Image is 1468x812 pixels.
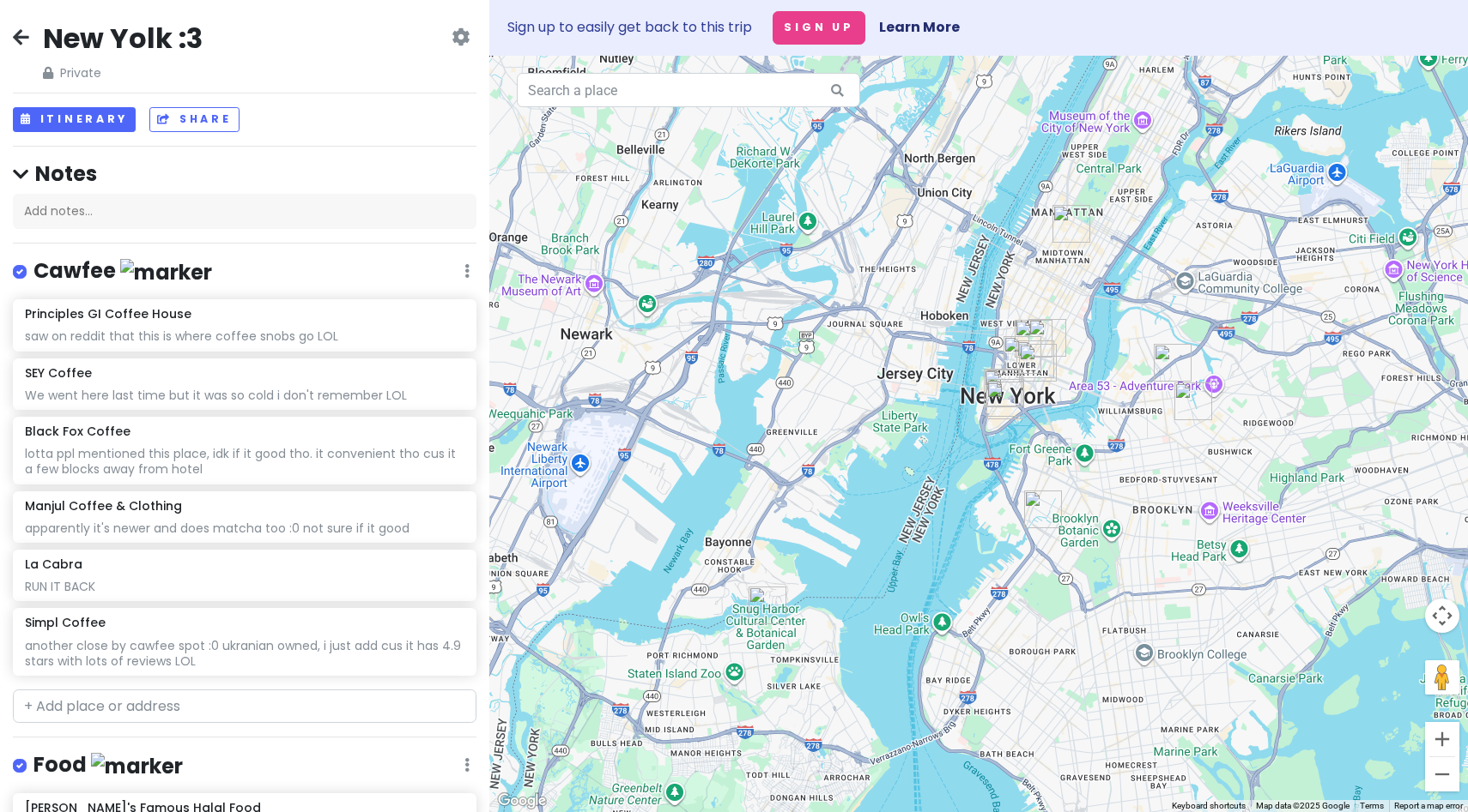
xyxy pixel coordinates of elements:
input: + Add place or address [13,689,476,724]
div: We went here last time but it was so cold i don't remember LOL [25,388,464,403]
div: Win Son Bakery [1028,319,1066,357]
h6: Simpl Coffee [25,615,106,630]
div: Yi Ji Shi Mo [1016,340,1054,378]
div: Black Fox Coffee [986,379,1024,417]
h6: SEY Coffee [25,365,92,381]
button: Itinerary [13,107,136,132]
a: Learn More [879,17,960,37]
button: Zoom out [1425,757,1459,791]
div: Simpl Coffee [984,370,1022,407]
img: Google [494,790,550,812]
button: Map camera controls [1425,598,1459,633]
div: Snug Harbor Cultural Center & Botanical Garden [749,586,786,624]
h4: Cawfee [33,257,212,286]
a: Report a map error [1394,801,1463,810]
div: The Wall Street Hotel [986,382,1024,419]
span: Private [43,63,203,82]
h6: Principles GI Coffee House [25,306,191,322]
h6: Black Fox Coffee [25,424,130,439]
div: SEY Coffee [1174,382,1212,420]
button: Drag Pegman onto the map to open Street View [1425,660,1459,695]
a: Terms (opens in new tab) [1360,801,1384,810]
a: Open this area in Google Maps (opens a new window) [494,790,550,812]
div: RUN IT BACK [25,579,464,594]
input: Search a place [517,73,860,107]
button: Keyboard shortcuts [1172,800,1246,812]
button: Sign Up [773,11,865,45]
div: Manjul Coffee & Clothing [1004,336,1041,374]
span: Map data ©2025 Google [1256,801,1350,810]
div: Taste Of Heaven [1154,344,1192,382]
h4: Food [33,751,183,779]
h6: Manjul Coffee & Clothing [25,498,182,514]
div: West Rice Roll King 西关肠粉王 [1019,344,1057,382]
div: Apollo Bagels [986,369,1023,406]
button: Zoom in [1425,722,1459,756]
div: Add notes... [13,194,476,230]
div: La Cabra [1015,320,1052,358]
div: Adel's Famous Halal Food [1052,205,1090,243]
img: marker [120,259,212,286]
div: Principles GI Coffee House [1024,490,1062,528]
img: marker [91,753,183,779]
div: apparently it's newer and does matcha too :0 not sure if it good [25,520,464,536]
div: lotta ppl mentioned this place, idk if it good tho. it convenient tho cus it a few blocks away fr... [25,446,464,477]
h2: New Yolk :3 [43,21,203,57]
div: another close by cawfee spot :0 ukranian owned, i just add cus it has 4.9 stars with lots of revi... [25,638,464,669]
h4: Notes [13,160,476,187]
h6: La Cabra [25,556,82,572]
button: Share [149,107,239,132]
div: saw on reddit that this is where coffee snobs go LOL [25,328,464,344]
